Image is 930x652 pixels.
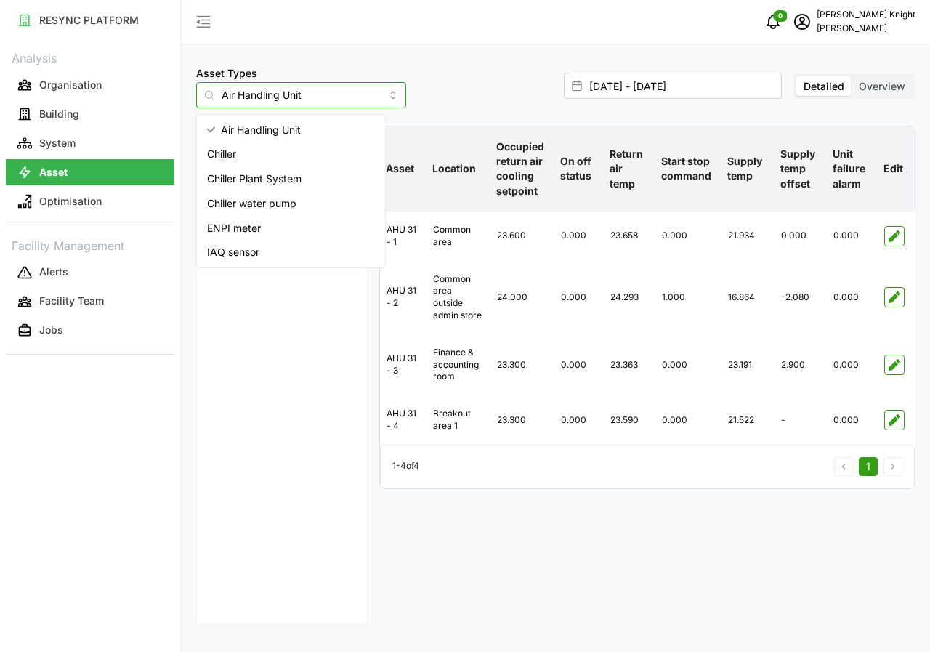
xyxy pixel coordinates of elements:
[381,341,426,389] div: AHU 31 - 3
[493,128,552,210] p: Occupied return air cooling setpoint
[6,129,174,158] a: System
[656,403,721,438] div: 0.000
[39,294,104,308] p: Facility Team
[828,403,877,438] div: 0.000
[604,218,655,254] div: 23.658
[196,65,257,81] label: Asset Types
[804,80,844,92] span: Detailed
[6,7,174,33] button: RESYNC PLATFORM
[207,171,302,187] span: Chiller Plant System
[859,457,878,476] button: 1
[207,244,259,260] span: IAQ sensor
[788,7,817,36] button: schedule
[39,107,79,121] p: Building
[656,218,721,254] div: 0.000
[221,122,301,138] span: Air Handling Unit
[392,459,419,473] p: 1 - 4 of 4
[491,347,554,383] div: 23.300
[859,80,905,92] span: Overview
[427,396,490,444] div: Breakout area 1
[555,347,603,383] div: 0.000
[491,280,554,315] div: 24.000
[6,100,174,129] a: Building
[39,194,102,209] p: Optimisation
[607,135,652,203] p: Return air temp
[427,335,490,395] div: Finance & accounting room
[656,280,721,315] div: 1.000
[828,347,877,383] div: 0.000
[491,218,554,254] div: 23.600
[778,11,783,21] span: 0
[383,150,424,188] p: Asset
[39,78,102,92] p: Organisation
[777,135,824,203] p: Supply temp offset
[6,289,174,315] button: Facility Team
[6,259,174,286] button: Alerts
[6,159,174,185] button: Asset
[775,403,826,438] div: -
[6,72,174,98] button: Organisation
[429,150,488,188] p: Location
[759,7,788,36] button: notifications
[656,347,721,383] div: 0.000
[828,280,877,315] div: 0.000
[381,273,426,321] div: AHU 31 - 2
[6,234,174,255] p: Facility Management
[381,396,426,444] div: AHU 31 - 4
[39,323,63,337] p: Jobs
[604,403,655,438] div: 23.590
[6,158,174,187] a: Asset
[881,150,912,188] p: Edit
[6,258,174,287] a: Alerts
[6,6,174,35] a: RESYNC PLATFORM
[724,142,771,196] p: Supply temp
[39,13,139,28] p: RESYNC PLATFORM
[6,318,174,344] button: Jobs
[775,218,826,254] div: 0.000
[555,218,603,254] div: 0.000
[207,220,261,236] span: ENPI meter
[775,347,826,383] div: 2.900
[828,218,877,254] div: 0.000
[491,403,554,438] div: 23.300
[427,212,490,260] div: Common area
[207,196,296,212] span: Chiller water pump
[722,280,773,315] div: 16.864
[381,212,426,260] div: AHU 31 - 1
[722,403,773,438] div: 21.522
[6,187,174,216] a: Optimisation
[6,316,174,345] a: Jobs
[817,8,915,22] p: [PERSON_NAME] Knight
[427,262,490,334] div: Common area outside admin store
[722,218,773,254] div: 21.934
[39,265,68,279] p: Alerts
[722,347,773,383] div: 23.191
[6,287,174,316] a: Facility Team
[6,71,174,100] a: Organisation
[207,146,236,162] span: Chiller
[658,142,719,196] p: Start stop command
[555,280,603,315] div: 0.000
[6,101,174,127] button: Building
[557,142,601,196] p: On off status
[555,403,603,438] div: 0.000
[39,165,68,180] p: Asset
[817,22,915,36] p: [PERSON_NAME]
[6,47,174,68] p: Analysis
[39,136,76,150] p: System
[604,347,655,383] div: 23.363
[775,280,826,315] div: -2.080
[6,188,174,214] button: Optimisation
[830,135,875,203] p: Unit failure alarm
[6,130,174,156] button: System
[604,280,655,315] div: 24.293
